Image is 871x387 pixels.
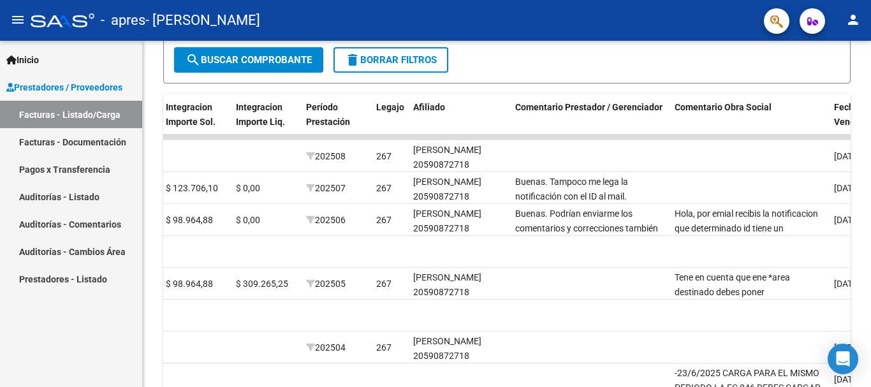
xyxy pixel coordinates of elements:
[413,102,445,112] span: Afiliado
[834,183,860,193] span: [DATE]
[413,207,505,236] div: [PERSON_NAME] 20590872718
[675,102,772,112] span: Comentario Obra Social
[306,279,346,289] span: 202505
[510,94,670,150] datatable-header-cell: Comentario Prestador / Gerenciador
[231,94,301,150] datatable-header-cell: Integracion Importe Liq.
[413,270,505,300] div: [PERSON_NAME] 20590872718
[675,208,818,277] span: Hola, por emial recibis la notificacion que determinado id tiene un comentario y tenes que ingres...
[186,52,201,68] mat-icon: search
[515,177,628,201] span: Buenas. Tampoco me lega la notificación con el ID al mail.
[828,344,858,374] div: Open Intercom Messenger
[166,183,218,193] span: $ 123.706,10
[834,279,860,289] span: [DATE]
[376,340,392,355] div: 267
[306,151,346,161] span: 202508
[345,54,437,66] span: Borrar Filtros
[834,374,860,384] span: [DATE]
[236,215,260,225] span: $ 0,00
[333,47,448,73] button: Borrar Filtros
[376,149,392,164] div: 267
[174,47,323,73] button: Buscar Comprobante
[376,213,392,228] div: 267
[834,151,860,161] span: [DATE]
[675,272,817,340] span: Tene en cuenta que ene *area destinado debes poner INTEGRACION Para poder marcar el periodo prest...
[515,102,662,112] span: Comentario Prestador / Gerenciador
[306,342,346,353] span: 202504
[413,143,505,172] div: [PERSON_NAME] 20590872718
[376,102,404,112] span: Legajo
[301,94,371,150] datatable-header-cell: Período Prestación
[408,94,510,150] datatable-header-cell: Afiliado
[236,183,260,193] span: $ 0,00
[834,342,860,353] span: [DATE]
[515,208,658,248] span: Buenas. Podrían enviarme los comentarios y correcciones también al mail. Gracias!
[306,183,346,193] span: 202507
[6,80,122,94] span: Prestadores / Proveedores
[145,6,260,34] span: - [PERSON_NAME]
[101,6,145,34] span: - apres
[834,215,860,225] span: [DATE]
[161,94,231,150] datatable-header-cell: Integracion Importe Sol.
[166,215,213,225] span: $ 98.964,88
[306,102,350,127] span: Período Prestación
[186,54,312,66] span: Buscar Comprobante
[376,181,392,196] div: 267
[236,279,288,289] span: $ 309.265,25
[10,12,26,27] mat-icon: menu
[345,52,360,68] mat-icon: delete
[413,334,505,363] div: [PERSON_NAME] 20590872718
[166,102,216,127] span: Integracion Importe Sol.
[236,102,285,127] span: Integracion Importe Liq.
[670,94,829,150] datatable-header-cell: Comentario Obra Social
[845,12,861,27] mat-icon: person
[6,53,39,67] span: Inicio
[376,277,392,291] div: 267
[413,175,505,204] div: [PERSON_NAME] 20590872718
[371,94,408,150] datatable-header-cell: Legajo
[306,215,346,225] span: 202506
[166,279,213,289] span: $ 98.964,88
